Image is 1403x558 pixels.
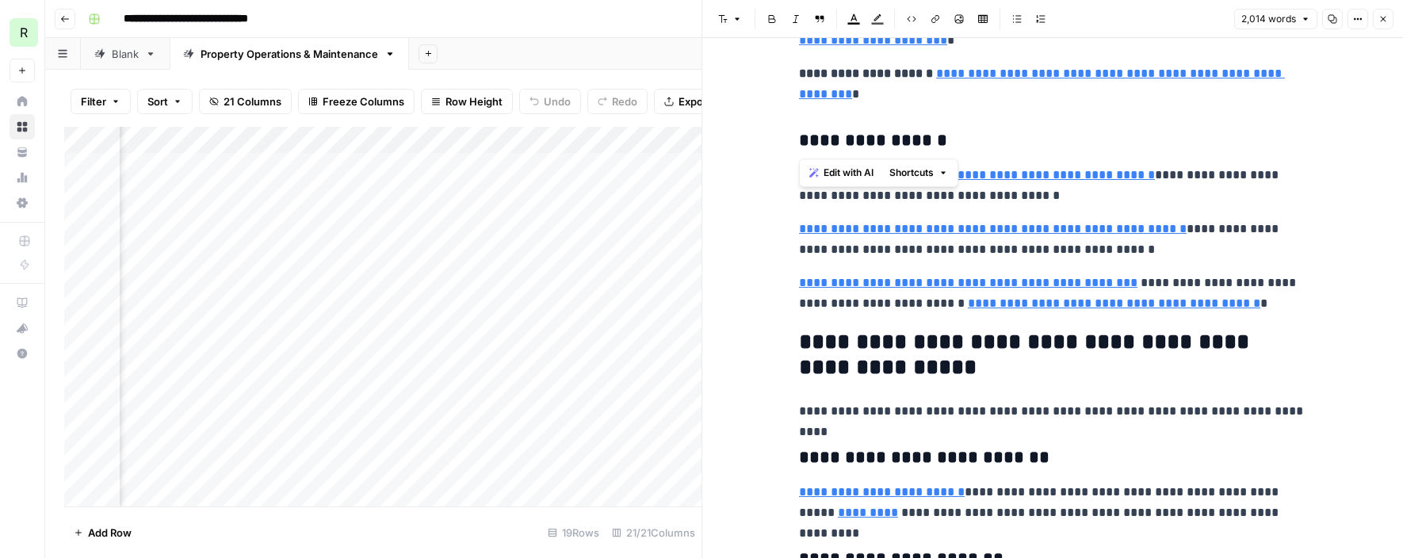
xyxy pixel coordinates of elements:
[323,94,404,109] span: Freeze Columns
[1241,12,1296,26] span: 2,014 words
[81,38,170,70] a: Blank
[654,89,745,114] button: Export CSV
[64,520,141,545] button: Add Row
[88,525,132,541] span: Add Row
[10,315,35,341] button: What's new?
[298,89,415,114] button: Freeze Columns
[10,13,35,52] button: Workspace: Re-Leased
[803,162,880,183] button: Edit with AI
[544,94,571,109] span: Undo
[519,89,581,114] button: Undo
[20,23,28,42] span: R
[71,89,131,114] button: Filter
[10,316,34,340] div: What's new?
[137,89,193,114] button: Sort
[1234,9,1317,29] button: 2,014 words
[10,190,35,216] a: Settings
[10,341,35,366] button: Help + Support
[10,290,35,315] a: AirOps Academy
[170,38,409,70] a: Property Operations & Maintenance
[421,89,513,114] button: Row Height
[606,520,701,545] div: 21/21 Columns
[541,520,606,545] div: 19 Rows
[112,46,139,62] div: Blank
[883,162,954,183] button: Shortcuts
[224,94,281,109] span: 21 Columns
[679,94,735,109] span: Export CSV
[81,94,106,109] span: Filter
[587,89,648,114] button: Redo
[199,89,292,114] button: 21 Columns
[445,94,503,109] span: Row Height
[10,139,35,165] a: Your Data
[10,165,35,190] a: Usage
[10,114,35,139] a: Browse
[889,166,934,180] span: Shortcuts
[201,46,378,62] div: Property Operations & Maintenance
[824,166,874,180] span: Edit with AI
[147,94,168,109] span: Sort
[612,94,637,109] span: Redo
[10,89,35,114] a: Home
